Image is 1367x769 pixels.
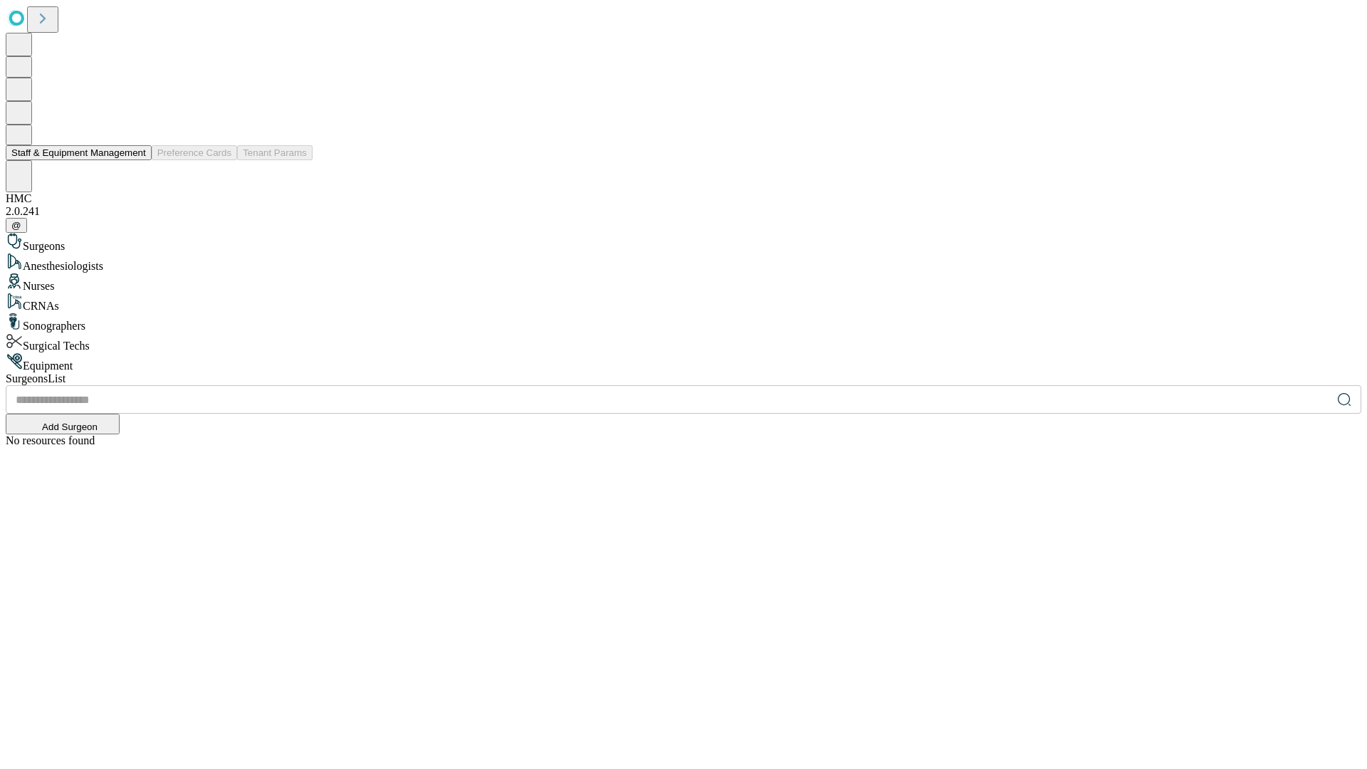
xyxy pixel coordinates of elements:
[6,233,1361,253] div: Surgeons
[6,352,1361,372] div: Equipment
[6,192,1361,205] div: HMC
[6,205,1361,218] div: 2.0.241
[6,414,120,434] button: Add Surgeon
[152,145,237,160] button: Preference Cards
[6,434,1361,447] div: No resources found
[6,145,152,160] button: Staff & Equipment Management
[6,372,1361,385] div: Surgeons List
[6,273,1361,293] div: Nurses
[6,313,1361,333] div: Sonographers
[237,145,313,160] button: Tenant Params
[6,333,1361,352] div: Surgical Techs
[6,253,1361,273] div: Anesthesiologists
[42,422,98,432] span: Add Surgeon
[6,218,27,233] button: @
[11,220,21,231] span: @
[6,293,1361,313] div: CRNAs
